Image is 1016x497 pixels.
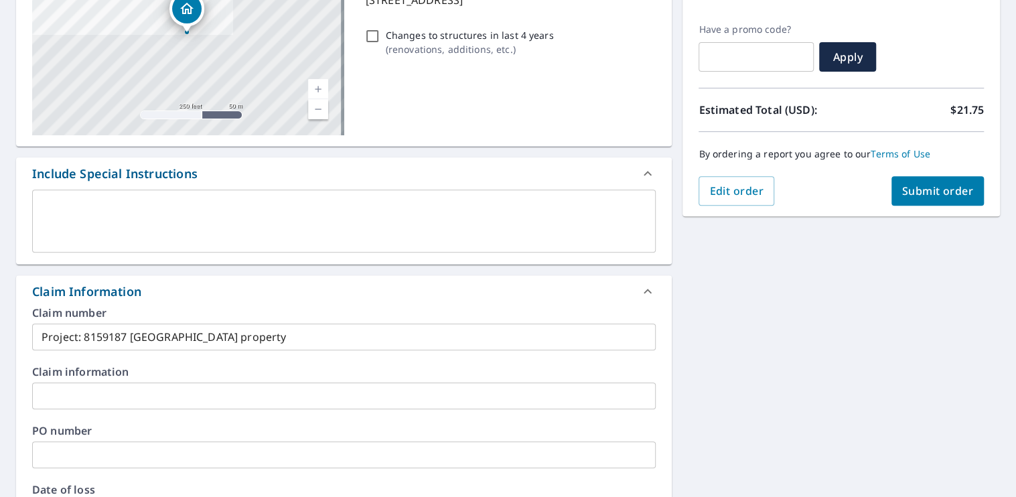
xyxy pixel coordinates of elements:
button: Apply [819,42,876,72]
p: ( renovations, additions, etc. ) [386,42,554,56]
p: Changes to structures in last 4 years [386,28,554,42]
button: Submit order [891,176,985,206]
div: Claim Information [32,283,141,301]
label: Date of loss [32,484,336,495]
a: Terms of Use [871,147,930,160]
div: Include Special Instructions [16,157,672,190]
div: Include Special Instructions [32,165,198,183]
p: $21.75 [950,102,984,118]
span: Edit order [709,184,764,198]
label: Claim number [32,307,656,318]
label: Have a promo code? [699,23,814,35]
p: By ordering a report you agree to our [699,148,984,160]
span: Submit order [902,184,974,198]
label: Claim information [32,366,656,377]
p: Estimated Total (USD): [699,102,841,118]
div: Claim Information [16,275,672,307]
label: PO number [32,425,656,436]
span: Apply [830,50,865,64]
button: Edit order [699,176,774,206]
a: Current Level 17, Zoom Out [308,99,328,119]
a: Current Level 17, Zoom In [308,79,328,99]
